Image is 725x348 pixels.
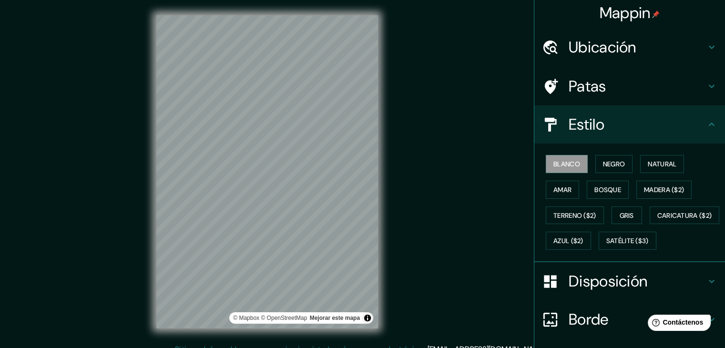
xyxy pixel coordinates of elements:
[640,311,715,338] iframe: Lanzador de widgets de ayuda
[620,211,634,220] font: Gris
[569,114,604,134] font: Estilo
[233,315,259,321] font: © Mapbox
[657,211,712,220] font: Caricatura ($2)
[553,211,596,220] font: Terreno ($2)
[640,155,684,173] button: Natural
[534,105,725,143] div: Estilo
[546,232,591,250] button: Azul ($2)
[553,185,572,194] font: Amar
[595,155,633,173] button: Negro
[546,155,588,173] button: Blanco
[546,181,579,199] button: Amar
[606,237,649,246] font: Satélite ($3)
[261,315,307,321] a: Mapa de OpenStreet
[650,206,720,225] button: Caricatura ($2)
[362,312,373,324] button: Activar o desactivar atribución
[636,181,692,199] button: Madera ($2)
[156,15,378,328] canvas: Mapa
[569,76,606,96] font: Patas
[546,206,604,225] button: Terreno ($2)
[587,181,629,199] button: Bosque
[310,315,360,321] a: Comentarios sobre el mapa
[599,232,656,250] button: Satélite ($3)
[534,262,725,300] div: Disposición
[600,3,651,23] font: Mappin
[603,160,625,168] font: Negro
[534,300,725,338] div: Borde
[612,206,642,225] button: Gris
[569,309,609,329] font: Borde
[534,67,725,105] div: Patas
[553,160,580,168] font: Blanco
[553,237,583,246] font: Azul ($2)
[233,315,259,321] a: Mapbox
[534,28,725,66] div: Ubicación
[261,315,307,321] font: © OpenStreetMap
[310,315,360,321] font: Mejorar este mapa
[652,10,660,18] img: pin-icon.png
[569,271,647,291] font: Disposición
[648,160,676,168] font: Natural
[644,185,684,194] font: Madera ($2)
[594,185,621,194] font: Bosque
[569,37,636,57] font: Ubicación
